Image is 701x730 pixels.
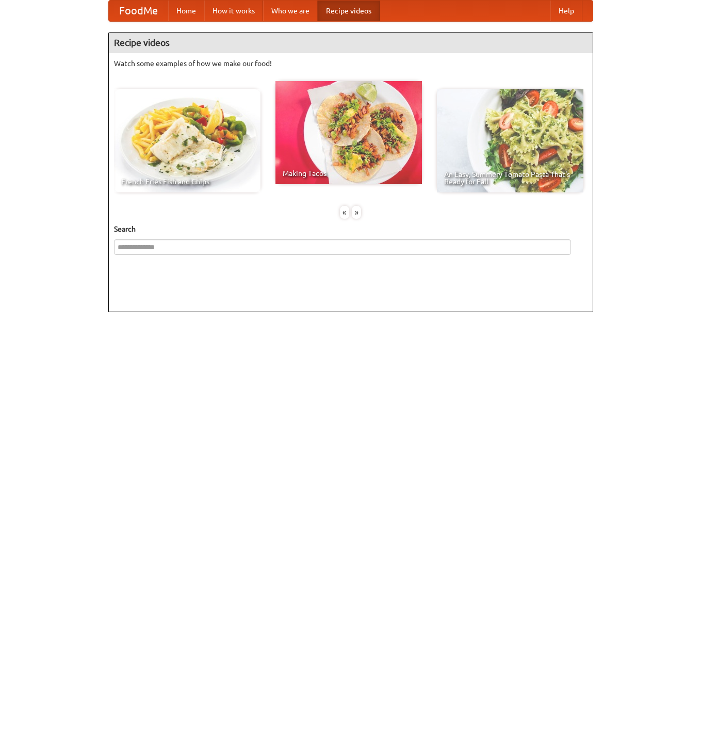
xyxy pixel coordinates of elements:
[263,1,318,21] a: Who we are
[168,1,204,21] a: Home
[109,1,168,21] a: FoodMe
[340,206,349,219] div: «
[550,1,582,21] a: Help
[204,1,263,21] a: How it works
[444,171,576,185] span: An Easy, Summery Tomato Pasta That's Ready for Fall
[114,89,260,192] a: French Fries Fish and Chips
[352,206,361,219] div: »
[114,58,588,69] p: Watch some examples of how we make our food!
[318,1,380,21] a: Recipe videos
[437,89,583,192] a: An Easy, Summery Tomato Pasta That's Ready for Fall
[121,178,253,185] span: French Fries Fish and Chips
[283,170,415,177] span: Making Tacos
[109,33,593,53] h4: Recipe videos
[275,81,422,184] a: Making Tacos
[114,224,588,234] h5: Search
